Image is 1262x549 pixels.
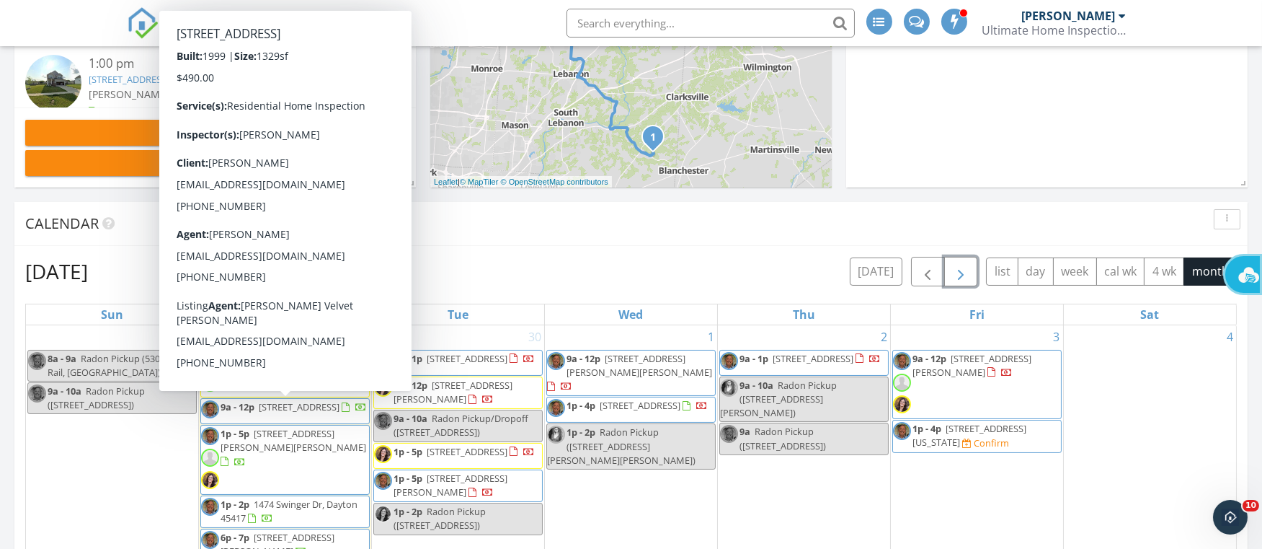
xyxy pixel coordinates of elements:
span: Radon Pickup/Dropoff ([STREET_ADDRESS]) [394,412,528,439]
img: img_0301.png [201,471,219,489]
span: 9a - 12p [394,379,427,392]
span: 9a - 10a [394,412,427,425]
img: img_0301.png [374,505,392,523]
a: 9a - 1p [STREET_ADDRESS] [373,350,543,376]
span: [STREET_ADDRESS][PERSON_NAME] [221,352,339,379]
span: [STREET_ADDRESS][PERSON_NAME] [394,472,507,499]
img: default-user-f0147aede5fd5fa78ca7ade42f37bd4542148d508eef1c3d3ea960f66861d68b.jpg [893,374,911,392]
button: 4 wk [1144,258,1184,286]
a: Tuesday [445,304,471,325]
a: Go to October 3, 2025 [1051,325,1063,348]
a: [STREET_ADDRESS][PERSON_NAME][PERSON_NAME] [89,73,315,86]
img: The Best Home Inspection Software - Spectora [127,7,159,39]
span: 1p - 2p [566,426,595,439]
img: img_8969.jpg [720,379,738,397]
span: Radon Pickup (5303 Split Rail, [GEOGRAPHIC_DATA]) [48,352,186,379]
span: [STREET_ADDRESS] [773,352,853,365]
a: 9a - 12p [STREET_ADDRESS][PERSON_NAME] [221,352,339,379]
span: 1p - 5p [394,445,422,458]
span: Radon Pickup ([STREET_ADDRESS][PERSON_NAME][PERSON_NAME]) [547,426,696,466]
span: [PERSON_NAME] [89,87,169,101]
span: 9a - 1p [394,352,422,365]
a: Go to September 29, 2025 [352,325,371,348]
span: [STREET_ADDRESS] [600,399,680,412]
button: cal wk [1096,258,1145,286]
img: newt_headshot.jpeg [893,352,911,370]
a: 1p - 4p [STREET_ADDRESS] [546,397,716,423]
span: [STREET_ADDRESS][US_STATE] [912,422,1026,449]
a: Go to October 1, 2025 [705,325,717,348]
a: 1p - 4p [STREET_ADDRESS] [566,399,708,412]
a: 9a - 12p [STREET_ADDRESS][PERSON_NAME] [200,350,370,398]
a: 9a - 1p [STREET_ADDRESS] [739,352,881,365]
a: Wednesday [616,304,646,325]
a: Go to September 28, 2025 [179,325,198,348]
a: 1p - 2p 1474 Swinger Dr, Dayton 45417 [200,496,370,528]
a: 9a - 12p [STREET_ADDRESS] [221,400,367,413]
a: 1p - 5p [STREET_ADDRESS][PERSON_NAME][PERSON_NAME] [221,427,366,467]
span: New Quote [191,156,252,171]
span: 1p - 2p [394,505,422,518]
img: newt_headshot.jpeg [28,352,46,370]
img: newt_headshot.jpeg [201,498,219,516]
a: 9a - 1p [STREET_ADDRESS] [719,350,889,376]
img: newt_headshot.jpeg [374,472,392,490]
span: 1p - 4p [566,399,595,412]
span: Radon Pickup ([STREET_ADDRESS][PERSON_NAME]) [720,379,837,419]
a: Go to October 2, 2025 [878,325,890,348]
a: 1p - 5p [STREET_ADDRESS] [373,443,543,469]
span: 9a [739,425,750,438]
img: newt_headshot.jpeg [547,352,565,370]
a: 1p - 5p [STREET_ADDRESS][PERSON_NAME][PERSON_NAME] [200,425,370,495]
a: 9a - 12p [STREET_ADDRESS][PERSON_NAME] [892,350,1062,420]
img: newt_headshot.jpeg [893,422,911,440]
span: 9a - 12p [566,352,600,365]
a: Leaflet [434,177,458,186]
a: 1p - 5p [STREET_ADDRESS] [394,445,535,458]
div: Ultimate Home Inspections, LLC [982,23,1127,38]
span: 1474 Swinger Dr, Dayton 45417 [221,498,357,524]
button: Next month [944,257,978,286]
span: Radon Pickup ([STREET_ADDRESS]) [394,505,486,532]
div: | [430,176,612,188]
span: [PERSON_NAME] [250,87,331,101]
a: © OpenStreetMap contributors [501,177,608,186]
a: Go to September 30, 2025 [525,325,544,348]
span: SPECTORA [169,7,287,38]
a: 9a - 12p [STREET_ADDRESS] [200,398,370,424]
span: 1p - 4p [912,422,941,435]
a: 9a - 12p [STREET_ADDRESS][PERSON_NAME][PERSON_NAME] [546,350,716,397]
span: 6p - 7p [221,531,249,544]
span: 8a - 9a [48,352,76,365]
span: [STREET_ADDRESS] [427,352,507,365]
div: 1:00 pm [89,55,373,73]
input: Search everything... [566,9,855,38]
a: 1p - 4p [STREET_ADDRESS][US_STATE] Confirm [892,420,1062,452]
button: week [1053,258,1097,286]
button: day [1018,258,1054,286]
a: 9a - 12p [STREET_ADDRESS][PERSON_NAME] [394,379,512,405]
span: New Inspection [179,126,264,141]
a: 9a - 1p [STREET_ADDRESS] [394,352,535,365]
img: newt_headshot.jpeg [374,352,392,370]
img: newt_headshot.jpeg [720,352,738,370]
a: © MapTiler [460,177,499,186]
a: 1p - 5p [STREET_ADDRESS][PERSON_NAME] [394,472,507,499]
span: 9a - 12p [912,352,946,365]
span: 10 [1243,500,1259,511]
iframe: Intercom live chat [1213,500,1248,535]
span: 9a - 10a [48,385,81,398]
img: img_8969.jpg [547,426,565,444]
div: [PERSON_NAME] [1022,9,1116,23]
a: Monday [270,304,301,325]
button: New Inspection [25,120,405,146]
button: month [1183,258,1237,286]
a: 1p - 2p 1474 Swinger Dr, Dayton 45417 [221,498,357,524]
img: newt_headshot.jpeg [201,427,219,445]
a: Sunday [98,304,126,325]
span: [PERSON_NAME] [169,87,250,101]
img: streetview [25,55,81,111]
span: Radon Pickup ([STREET_ADDRESS]) [739,425,826,452]
span: Calendar [25,214,99,233]
a: 9a - 12p [STREET_ADDRESS][PERSON_NAME][PERSON_NAME] [547,352,712,392]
